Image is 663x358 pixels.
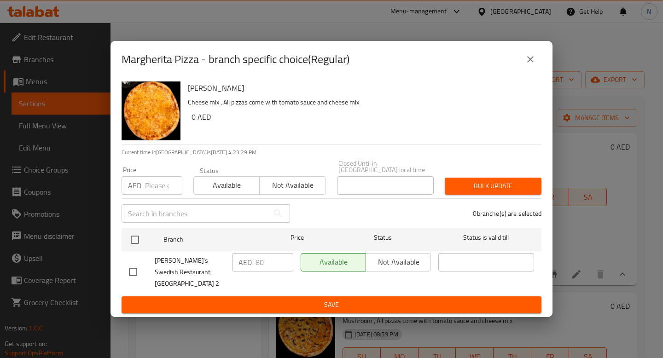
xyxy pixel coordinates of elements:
[122,204,269,223] input: Search in branches
[267,232,328,243] span: Price
[122,296,541,313] button: Save
[263,179,322,192] span: Not available
[445,178,541,195] button: Bulk update
[193,176,260,195] button: Available
[129,299,534,311] span: Save
[473,209,541,218] p: 0 branche(s) are selected
[198,179,256,192] span: Available
[192,110,534,123] h6: 0 AED
[452,180,534,192] span: Bulk update
[155,255,225,289] span: [PERSON_NAME]'s Swedish Restaurant, [GEOGRAPHIC_DATA] 2
[122,52,349,67] h2: Margherita Pizza - branch specific choice(Regular)
[238,257,252,268] p: AED
[188,97,534,108] p: Cheese mix , All pizzas come with tomato sauce and cheese mix
[122,148,541,156] p: Current time in [GEOGRAPHIC_DATA] is [DATE] 4:23:29 PM
[128,180,141,191] p: AED
[438,232,534,243] span: Status is valid till
[335,232,431,243] span: Status
[256,253,293,271] input: Please enter price
[259,176,326,195] button: Not available
[519,48,541,70] button: close
[163,234,259,245] span: Branch
[188,81,534,94] h6: [PERSON_NAME]
[122,81,180,140] img: Margherita Pizza
[145,176,182,195] input: Please enter price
